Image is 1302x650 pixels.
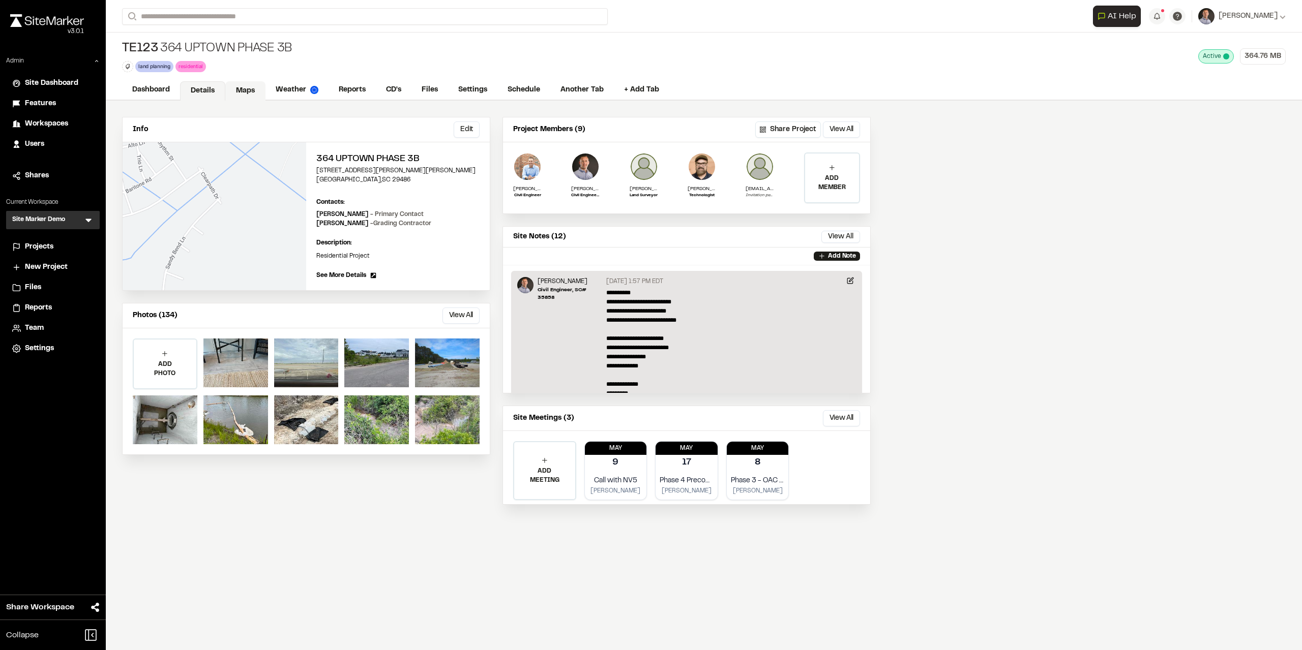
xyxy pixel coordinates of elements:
[12,323,94,334] a: Team
[316,152,480,166] h2: 364 Uptown Phase 3B
[25,98,56,109] span: Features
[538,277,602,286] p: [PERSON_NAME]
[1223,53,1229,59] span: This project is active and counting against your active project count.
[514,467,575,485] p: ADD MEETING
[1203,52,1221,61] span: Active
[25,262,68,273] span: New Project
[25,170,49,181] span: Shares
[329,80,376,100] a: Reports
[746,193,774,199] p: Invitation pending
[513,231,566,242] p: Site Notes (12)
[1219,11,1278,22] span: [PERSON_NAME]
[411,80,448,100] a: Files
[746,152,774,181] img: user_empty.png
[731,486,785,496] p: [PERSON_NAME]
[12,170,94,181] a: Shares
[316,166,480,175] p: [STREET_ADDRESS][PERSON_NAME][PERSON_NAME]
[12,282,94,293] a: Files
[370,212,424,217] span: - Primary Contact
[25,323,44,334] span: Team
[225,81,265,101] a: Maps
[513,193,542,199] p: Civil Engineer
[571,193,600,199] p: Civil Engineer, SC# 35858
[513,185,542,193] p: [PERSON_NAME]
[376,80,411,100] a: CD's
[755,121,821,138] button: Share Project
[370,221,431,226] span: - Grading Contractor
[585,444,647,453] p: May
[1093,6,1145,27] div: Open AI Assistant
[12,343,94,354] a: Settings
[122,8,140,25] button: Search
[731,475,785,486] p: Phase 3 - OAC Meeting
[1198,49,1234,64] div: This project is active and counting against your active project count.
[25,139,44,150] span: Users
[630,193,658,199] p: Land Surveyor
[134,360,196,378] p: ADD PHOTO
[12,262,94,273] a: New Project
[660,486,714,496] p: [PERSON_NAME]
[630,185,658,193] p: [PERSON_NAME]
[10,14,84,27] img: rebrand.png
[12,98,94,109] a: Features
[630,152,658,181] img: Alan Gilbert
[316,198,345,207] p: Contacts:
[1108,10,1136,22] span: AI Help
[1198,8,1286,24] button: [PERSON_NAME]
[550,80,614,100] a: Another Tab
[6,56,24,66] p: Admin
[122,61,133,72] button: Edit Tags
[513,152,542,181] img: Landon Messal
[316,175,480,184] p: [GEOGRAPHIC_DATA] , SC 29486
[513,124,585,135] p: Project Members (9)
[606,277,663,286] p: [DATE] 1:57 PM EDT
[513,413,574,424] p: Site Meetings (3)
[828,252,856,261] p: Add Note
[1240,48,1286,65] div: 364.76 MB
[135,61,173,72] div: land planning
[589,486,643,496] p: [PERSON_NAME]
[133,124,148,135] p: Info
[180,81,225,101] a: Details
[682,456,691,470] p: 17
[660,475,714,486] p: Phase 4 Precon meeting
[133,310,177,321] p: Photos (134)
[454,121,480,138] button: Edit
[316,271,366,280] span: See More Details
[310,86,318,94] img: precipai.png
[614,80,669,100] a: + Add Tab
[755,456,760,470] p: 8
[823,121,860,138] button: View All
[6,629,39,641] span: Collapse
[265,80,329,100] a: Weather
[6,601,74,613] span: Share Workspace
[316,219,431,228] p: [PERSON_NAME]
[316,210,424,219] p: [PERSON_NAME]
[688,152,716,181] img: Shaan Hurley
[122,41,158,57] span: TE123
[442,307,480,324] button: View All
[122,80,180,100] a: Dashboard
[688,185,716,193] p: [PERSON_NAME]
[688,193,716,199] p: Technologist
[12,78,94,89] a: Site Dashboard
[175,61,206,72] div: residential
[1198,8,1215,24] img: User
[746,185,774,193] p: [EMAIL_ADDRESS][DOMAIN_NAME]
[25,118,68,130] span: Workspaces
[448,80,497,100] a: Settings
[6,198,100,207] p: Current Workspace
[497,80,550,100] a: Schedule
[316,238,480,247] p: Description:
[25,302,52,314] span: Reports
[12,118,94,130] a: Workspaces
[656,444,718,453] p: May
[589,475,643,486] p: Call with NV5
[571,152,600,181] img: Landon Messal
[805,174,859,192] p: ADD MEMBER
[122,41,292,57] div: 364 Uptown Phase 3B
[517,277,534,293] img: Landon Messal
[823,410,860,426] button: View All
[1093,6,1141,27] button: Open AI Assistant
[12,302,94,314] a: Reports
